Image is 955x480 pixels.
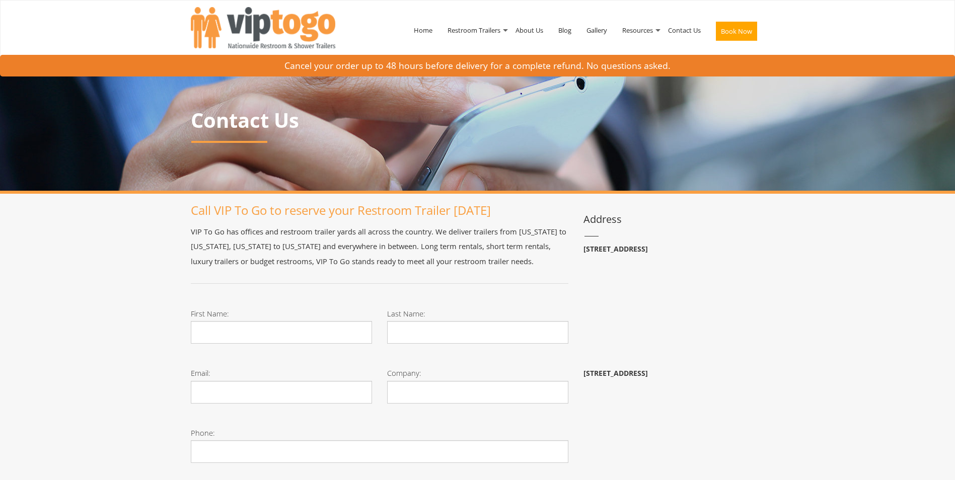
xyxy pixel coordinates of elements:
[615,4,660,56] a: Resources
[508,4,551,56] a: About Us
[191,7,335,48] img: VIPTOGO
[583,244,648,254] b: [STREET_ADDRESS]
[191,109,765,131] p: Contact Us
[579,4,615,56] a: Gallery
[583,214,765,225] h3: Address
[440,4,508,56] a: Restroom Trailers
[406,4,440,56] a: Home
[191,204,568,217] h1: Call VIP To Go to reserve your Restroom Trailer [DATE]
[191,224,568,269] p: VIP To Go has offices and restroom trailer yards all across the country. We deliver trailers from...
[708,4,765,62] a: Book Now
[551,4,579,56] a: Blog
[583,368,648,378] b: [STREET_ADDRESS]
[716,22,757,41] button: Book Now
[660,4,708,56] a: Contact Us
